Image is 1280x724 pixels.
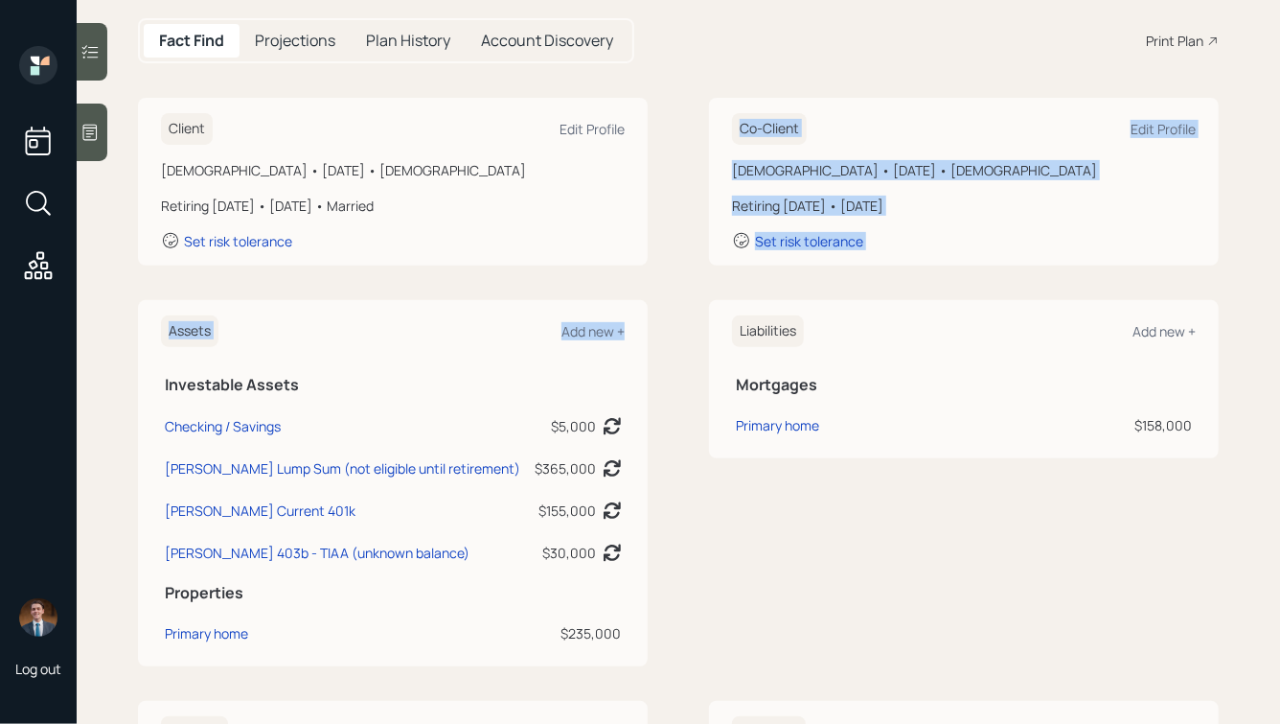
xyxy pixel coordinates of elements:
div: Edit Profile [560,120,625,138]
div: [PERSON_NAME] Current 401k [165,501,355,521]
h6: Assets [161,315,218,347]
div: $5,000 [551,416,596,436]
div: Retiring [DATE] • [DATE] [732,196,1196,216]
div: Print Plan [1146,31,1203,51]
div: Retiring [DATE] • [DATE] • Married [161,196,625,216]
h5: Mortgages [736,376,1192,394]
div: Set risk tolerance [755,232,863,250]
h5: Fact Find [159,32,224,50]
div: Add new + [561,322,625,340]
div: $155,000 [538,501,596,521]
div: $30,000 [542,543,596,563]
div: [DEMOGRAPHIC_DATA] • [DATE] • [DEMOGRAPHIC_DATA] [161,160,625,180]
div: Edit Profile [1131,120,1196,138]
div: $365,000 [535,458,596,479]
div: $235,000 [534,623,621,643]
div: [PERSON_NAME] Lump Sum (not eligible until retirement) [165,458,520,479]
h6: Client [161,113,213,145]
div: [PERSON_NAME] 403b - TIAA (unknown balance) [165,543,469,563]
h5: Properties [165,584,621,602]
div: Primary home [736,415,819,435]
h5: Investable Assets [165,376,621,394]
div: Primary home [165,623,248,643]
div: $158,000 [1006,415,1192,435]
h5: Projections [255,32,335,50]
div: Set risk tolerance [184,232,292,250]
div: Add new + [1132,322,1196,340]
img: hunter_neumayer.jpg [19,598,57,637]
div: Checking / Savings [165,416,281,436]
h5: Plan History [366,32,450,50]
div: Log out [15,660,61,678]
h5: Account Discovery [481,32,613,50]
div: [DEMOGRAPHIC_DATA] • [DATE] • [DEMOGRAPHIC_DATA] [732,160,1196,180]
h6: Co-Client [732,113,807,145]
h6: Liabilities [732,315,804,347]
